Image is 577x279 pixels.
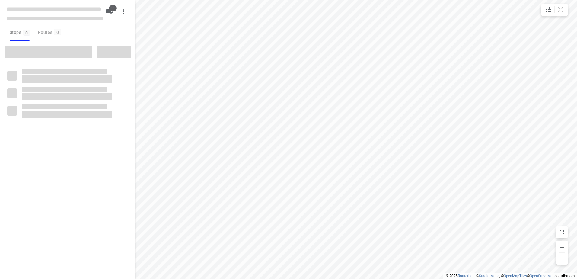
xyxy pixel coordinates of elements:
[479,274,499,278] a: Stadia Maps
[446,274,575,278] li: © 2025 , © , © © contributors
[504,274,527,278] a: OpenMapTiles
[541,4,568,16] div: small contained button group
[530,274,555,278] a: OpenStreetMap
[542,4,554,16] button: Map settings
[458,274,475,278] a: Routetitan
